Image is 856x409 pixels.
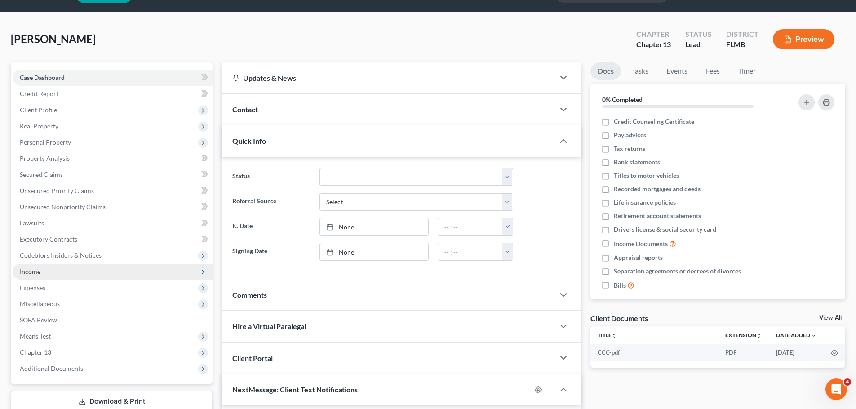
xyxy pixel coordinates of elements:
span: Codebtors Insiders & Notices [20,251,102,259]
span: Tax returns [614,144,645,153]
label: IC Date [228,218,315,236]
a: Credit Report [13,86,213,102]
div: District [726,29,758,40]
span: Property Analysis [20,154,70,162]
span: Credit Counseling Certificate [614,117,694,126]
a: Case Dashboard [13,70,213,86]
span: [PERSON_NAME] [11,32,96,45]
a: Unsecured Priority Claims [13,183,213,199]
span: Means Test [20,332,51,340]
iframe: Intercom live chat [825,378,847,400]
a: Unsecured Nonpriority Claims [13,199,213,215]
a: Date Added expand_more [776,332,816,339]
span: Recorded mortgages and deeds [614,185,701,194]
a: Executory Contracts [13,231,213,247]
button: Preview [773,29,834,49]
span: Client Profile [20,106,57,114]
span: Lawsuits [20,219,44,227]
span: Secured Claims [20,171,63,178]
span: Appraisal reports [614,253,663,262]
span: Additional Documents [20,365,83,372]
input: -- : -- [438,243,503,260]
td: PDF [718,344,769,361]
span: Chapter 13 [20,348,51,356]
div: Chapter [636,40,671,50]
span: Miscellaneous [20,300,60,308]
td: [DATE] [769,344,824,361]
div: FLMB [726,40,758,50]
a: SOFA Review [13,312,213,328]
span: 4 [844,378,851,386]
a: Titleunfold_more [598,332,617,339]
a: Secured Claims [13,167,213,183]
strong: 0% Completed [602,96,643,103]
span: Income Documents [614,239,668,248]
span: Separation agreements or decrees of divorces [614,267,741,276]
label: Status [228,168,315,186]
span: 13 [663,40,671,48]
a: Lawsuits [13,215,213,231]
div: Lead [685,40,712,50]
span: Hire a Virtual Paralegal [232,322,306,330]
span: Comments [232,290,267,299]
span: Unsecured Nonpriority Claims [20,203,106,211]
span: Expenses [20,284,45,291]
a: Timer [731,62,763,80]
a: View All [819,315,842,321]
div: Client Documents [590,313,648,323]
div: Status [685,29,712,40]
span: Case Dashboard [20,74,65,81]
span: Titles to motor vehicles [614,171,679,180]
input: -- : -- [438,218,503,235]
td: CCC-pdf [590,344,718,361]
a: None [320,243,428,260]
span: Real Property [20,122,58,130]
a: Extensionunfold_more [725,332,762,339]
span: Executory Contracts [20,235,77,243]
a: Property Analysis [13,150,213,167]
span: Contact [232,105,258,114]
label: Signing Date [228,243,315,261]
a: Tasks [625,62,656,80]
span: Bills [614,281,626,290]
div: Chapter [636,29,671,40]
i: unfold_more [756,333,762,339]
span: Bank statements [614,158,660,167]
i: expand_more [811,333,816,339]
span: Pay advices [614,131,646,140]
span: Unsecured Priority Claims [20,187,94,194]
a: Docs [590,62,621,80]
span: Personal Property [20,138,71,146]
a: Events [659,62,695,80]
span: Life insurance policies [614,198,676,207]
span: Credit Report [20,90,58,97]
a: None [320,218,428,235]
span: NextMessage: Client Text Notifications [232,385,358,394]
span: Income [20,268,40,275]
span: Retirement account statements [614,211,701,220]
i: unfold_more [612,333,617,339]
label: Referral Source [228,193,315,211]
span: Drivers license & social security card [614,225,716,234]
span: SOFA Review [20,316,57,324]
div: Updates & News [232,73,544,83]
span: Client Portal [232,354,273,362]
a: Fees [698,62,727,80]
span: Quick Info [232,136,266,145]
